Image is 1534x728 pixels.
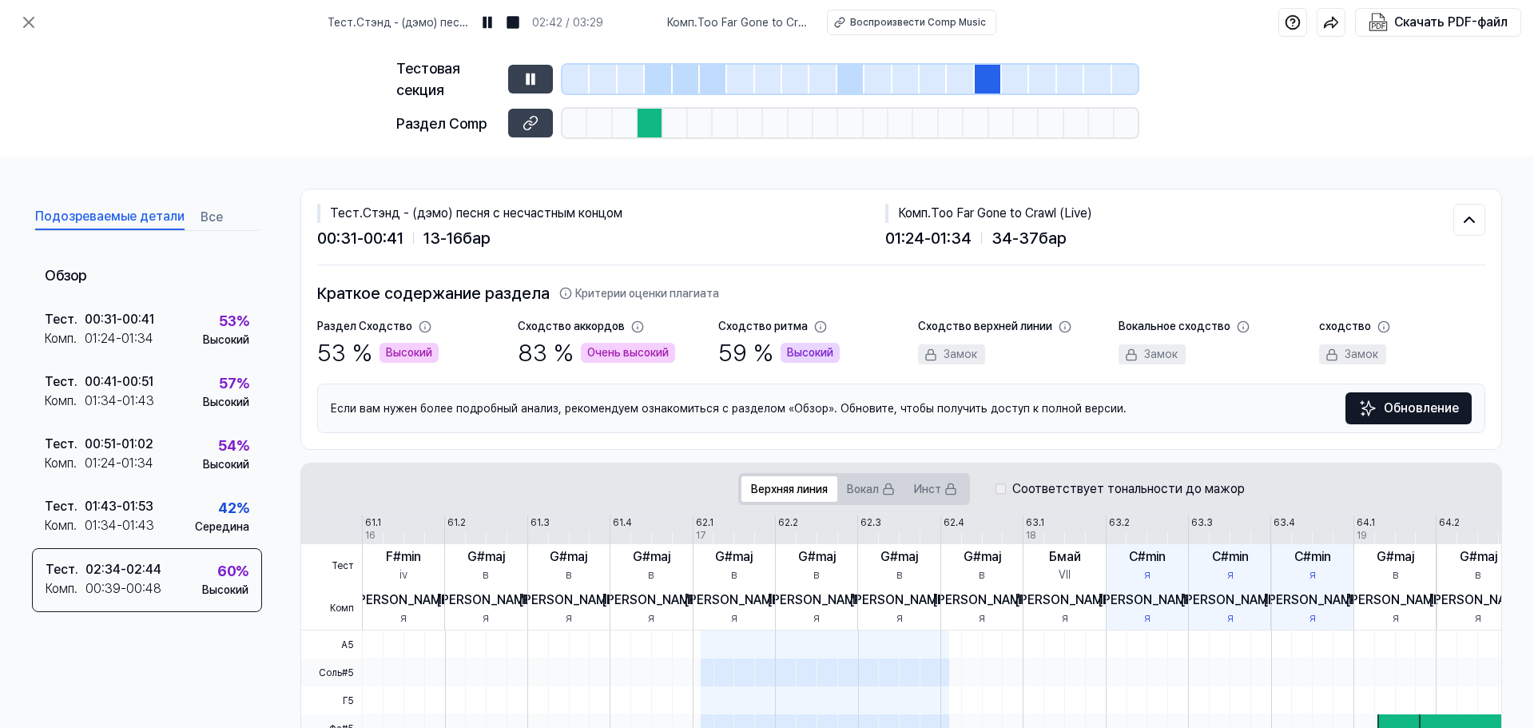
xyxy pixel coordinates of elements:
font: [PERSON_NAME] [1429,592,1528,607]
font: 53 [219,312,236,329]
font: . [74,331,77,346]
font: . [74,499,77,514]
font: Тест [330,205,360,221]
font: 63.3 [1191,517,1213,528]
font: iv [399,568,407,581]
font: Тест [45,499,74,514]
font: Замок [1144,348,1178,360]
font: 61.1 [365,517,381,528]
font: 00:31 [85,312,117,327]
font: [PERSON_NAME] [849,592,949,607]
font: Середина [195,520,249,533]
font: я [1309,611,1316,624]
font: 02:34 [85,562,121,577]
font: Высокий [203,458,249,471]
font: 63.4 [1274,517,1295,528]
font: - [116,455,121,471]
font: [PERSON_NAME] [353,592,453,607]
font: я [1227,568,1234,581]
font: G#maj [715,549,753,564]
font: Вокальное сходство [1119,320,1230,332]
font: % [236,499,249,516]
font: 61.2 [447,517,466,528]
font: бар [463,229,491,248]
font: 01:34 [85,393,117,408]
font: [PERSON_NAME] [602,592,701,607]
font: [PERSON_NAME] [1263,592,1363,607]
font: я [1144,568,1150,581]
font: 01:24 [85,455,116,471]
font: % [236,437,249,454]
font: - [117,518,122,533]
font: . [74,455,77,471]
font: Тест [45,436,74,452]
font: 01:34 [121,455,153,471]
font: 17 [696,530,706,541]
font: % [554,338,574,367]
font: Верхняя линия [751,483,828,495]
font: 01:53 [122,499,153,514]
font: Комп [45,455,74,471]
font: Соответствует тональности до мажор [1012,481,1245,496]
font: VII [1059,568,1071,581]
font: я [1393,611,1399,624]
font: Стэнд - (дэмо) песня с несчастным концом [328,16,468,46]
font: 13 [423,229,440,248]
font: Тест [45,312,74,327]
font: - [924,229,931,248]
font: в [979,568,985,581]
font: я [1227,611,1234,624]
font: . [74,436,77,452]
font: Замок [944,348,977,360]
font: F#min [386,549,421,564]
font: я [896,611,903,624]
font: . [74,312,77,327]
font: я [731,611,737,624]
font: % [236,375,249,392]
font: Too Far Gone to Crawl (Live) [667,16,807,46]
font: Комп [45,518,74,533]
font: - [1012,229,1019,248]
font: 16 [365,530,376,541]
font: бар [1039,229,1067,248]
button: Верхняя линия [741,476,837,502]
font: в [896,568,903,581]
font: Г5 [343,695,354,706]
font: 01:43 [122,518,154,533]
a: БлесткиОбновление [1345,392,1472,424]
font: G#maj [633,549,670,564]
font: 54 [218,437,236,454]
font: 42 [218,499,236,516]
font: 64.1 [1357,517,1375,528]
font: G#maj [880,549,918,564]
font: . [74,393,77,408]
font: в [731,568,737,581]
font: % [236,563,248,579]
font: . [74,581,77,596]
font: 01:24 [885,229,924,248]
img: делиться [1323,14,1339,30]
font: в [813,568,820,581]
font: - [116,436,121,452]
font: 01:34 [931,229,972,248]
font: я [1475,611,1481,624]
font: % [236,312,249,329]
font: я [813,611,820,624]
font: 34 [992,229,1012,248]
font: G#maj [964,549,1001,564]
font: в [566,568,572,581]
font: Высокий [203,333,249,346]
font: C#min [1212,549,1249,564]
font: я [1309,568,1316,581]
button: Инст [904,476,967,502]
font: 60 [217,563,236,579]
font: 53 [317,338,346,367]
font: . [74,374,77,389]
font: [PERSON_NAME] [767,592,867,607]
font: - [121,581,126,596]
font: . [353,16,356,29]
font: Комп [330,603,354,614]
font: . [74,518,77,533]
font: в [648,568,654,581]
font: Тест [332,560,354,571]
